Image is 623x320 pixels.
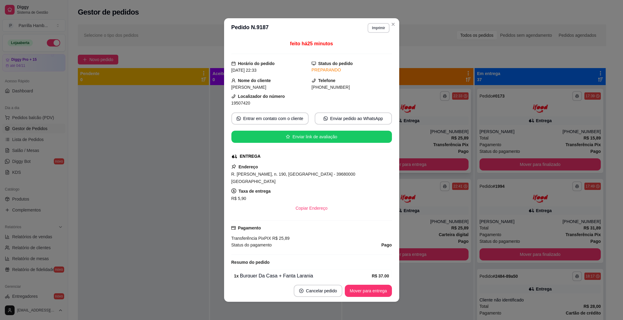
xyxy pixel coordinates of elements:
span: Status do pagamento [231,242,272,248]
strong: Resumo do pedido [231,260,270,265]
span: whats-app [237,116,241,121]
strong: 1 x [234,274,239,278]
span: dollar [231,188,236,193]
strong: Nome do cliente [238,78,271,83]
span: [PERSON_NAME] [231,85,266,90]
span: 19507420 [231,101,250,105]
button: close-circleCancelar pedido [294,285,342,297]
span: pushpin [231,164,236,169]
div: ENTREGA [240,153,261,160]
span: R$ 5,90 [231,196,246,201]
strong: Pagamento [238,225,261,230]
span: whats-app [324,116,328,121]
button: starEnviar link de avaliação [231,131,392,143]
span: star [286,135,290,139]
span: user [231,78,236,83]
span: calendar [231,61,236,66]
div: Burguer Da Casa + Fanta Laranja [234,272,372,280]
button: whats-appEntrar em contato com o cliente [231,112,309,125]
button: Imprimir [368,23,389,33]
span: Transferência Pix PIX [231,236,271,241]
span: phone [312,78,316,83]
button: whats-appEnviar pedido ao WhatsApp [315,112,392,125]
span: desktop [312,61,316,66]
button: Copiar Endereço [291,202,332,214]
span: [PHONE_NUMBER] [312,85,350,90]
span: R$ 25,89 [271,236,290,241]
span: phone [231,94,236,98]
strong: Localizador do número [238,94,285,99]
span: feito há 25 minutos [290,41,333,46]
span: close-circle [299,289,303,293]
button: Mover para entrega [345,285,392,297]
div: PREPARANDO [312,67,392,73]
strong: Endereço [239,164,258,169]
span: credit-card [231,226,236,230]
strong: Status do pedido [318,61,353,66]
strong: Telefone [318,78,336,83]
span: R. [PERSON_NAME], n. 190, [GEOGRAPHIC_DATA] - 39680000 [GEOGRAPHIC_DATA] [231,172,355,184]
h3: Pedido N. 9187 [231,23,269,33]
strong: Horário do pedido [238,61,275,66]
span: [DATE] 22:33 [231,68,257,73]
button: Close [388,19,398,29]
strong: R$ 37,00 [372,274,389,278]
strong: Pago [381,243,392,247]
strong: Taxa de entrega [239,189,271,194]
